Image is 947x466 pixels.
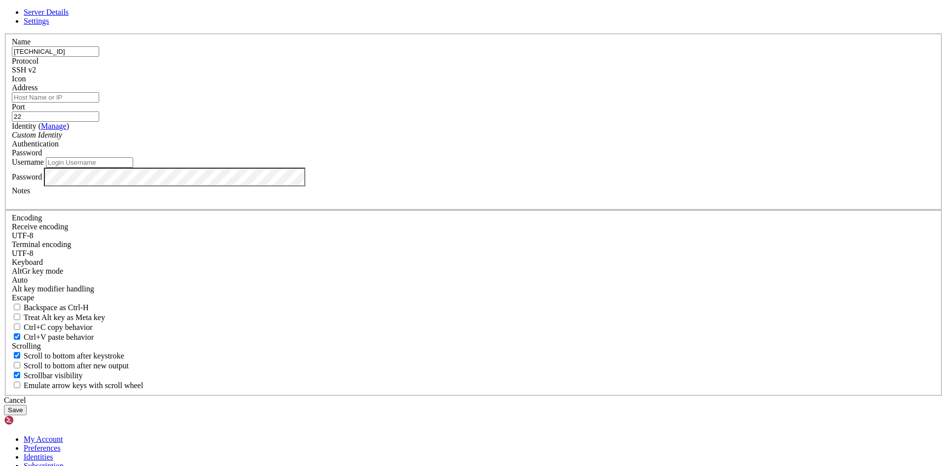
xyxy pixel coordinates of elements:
[12,285,94,293] label: Controls how the Alt key is handled. Escape: Send an ESC prefix. 8-Bit: Add 128 to the typed char...
[14,314,20,320] input: Treat Alt key as Meta key
[14,372,20,378] input: Scrollbar visibility
[12,103,25,111] label: Port
[12,231,935,240] div: UTF-8
[12,148,42,157] span: Password
[12,57,38,65] label: Protocol
[24,453,53,461] a: Identities
[12,249,34,257] span: UTF-8
[12,258,43,266] label: Keyboard
[12,140,59,148] label: Authentication
[12,293,34,302] span: Escape
[24,361,129,370] span: Scroll to bottom after new output
[24,8,69,16] a: Server Details
[14,352,20,358] input: Scroll to bottom after keystroke
[12,111,99,122] input: Port Number
[12,293,935,302] div: Escape
[12,276,935,285] div: Auto
[14,304,20,310] input: Backspace as Ctrl-H
[14,323,20,330] input: Ctrl+C copy behavior
[12,303,89,312] label: If true, the backspace should send BS ('\x08', aka ^H). Otherwise the backspace key should send '...
[12,131,935,140] div: Custom Identity
[12,323,93,331] label: Ctrl-C copies if true, send ^C to host if false. Ctrl-Shift-C sends ^C to host if true, copies if...
[12,333,94,341] label: Ctrl+V pastes if true, sends ^V to host if false. Ctrl+Shift+V sends ^V to host if true, pastes i...
[24,303,89,312] span: Backspace as Ctrl-H
[24,333,94,341] span: Ctrl+V paste behavior
[12,83,37,92] label: Address
[24,444,61,452] a: Preferences
[24,323,93,331] span: Ctrl+C copy behavior
[24,371,83,380] span: Scrollbar visibility
[12,186,30,195] label: Notes
[12,352,124,360] label: Whether to scroll to the bottom on any keystroke.
[41,122,67,130] a: Manage
[4,396,943,405] div: Cancel
[14,382,20,388] input: Emulate arrow keys with scroll wheel
[14,333,20,340] input: Ctrl+V paste behavior
[12,66,36,74] span: SSH v2
[24,313,105,322] span: Treat Alt key as Meta key
[12,37,31,46] label: Name
[24,17,49,25] a: Settings
[46,157,133,168] input: Login Username
[12,342,41,350] label: Scrolling
[12,66,935,74] div: SSH v2
[12,46,99,57] input: Server Name
[12,231,34,240] span: UTF-8
[12,214,42,222] label: Encoding
[24,352,124,360] span: Scroll to bottom after keystroke
[4,405,27,415] button: Save
[4,415,61,425] img: Shellngn
[12,249,935,258] div: UTF-8
[12,361,129,370] label: Scroll to bottom after new output.
[12,276,28,284] span: Auto
[12,122,69,130] label: Identity
[12,148,935,157] div: Password
[38,122,69,130] span: ( )
[12,240,71,249] label: The default terminal encoding. ISO-2022 enables character map translations (like graphics maps). ...
[24,381,143,390] span: Emulate arrow keys with scroll wheel
[12,172,42,180] label: Password
[12,381,143,390] label: When using the alternative screen buffer, and DECCKM (Application Cursor Keys) is active, mouse w...
[24,435,63,443] a: My Account
[14,362,20,368] input: Scroll to bottom after new output
[12,222,68,231] label: Set the expected encoding for data received from the host. If the encodings do not match, visual ...
[12,74,26,83] label: Icon
[12,313,105,322] label: Whether the Alt key acts as a Meta key or as a distinct Alt key.
[12,267,63,275] label: Set the expected encoding for data received from the host. If the encodings do not match, visual ...
[12,371,83,380] label: The vertical scrollbar mode.
[12,158,44,166] label: Username
[12,92,99,103] input: Host Name or IP
[12,131,62,139] i: Custom Identity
